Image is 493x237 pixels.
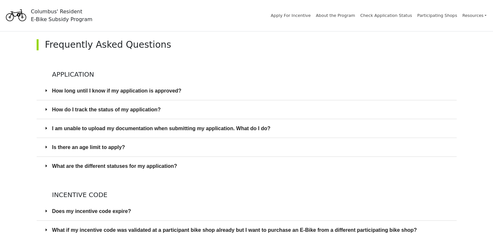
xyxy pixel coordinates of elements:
span: caret-right [44,164,48,168]
div: How long until I know if my application is approved? [37,81,457,100]
span: caret-right [44,228,48,232]
a: Participating Shops [417,13,457,18]
h3: Frequently Asked Questions [45,39,450,50]
div: Columbus' Resident E-Bike Subsidy Program [31,8,92,23]
a: Resources [462,10,487,21]
span: caret-right [44,126,48,130]
div: I am unable to upload my documentation when submitting my application. What do I do? [37,119,457,138]
div: Does my incentive code expire? [37,202,457,220]
div: Is there an age limit to apply? [37,138,457,156]
a: Apply For Incentive [271,13,311,18]
div: What are the different statuses for my application? [37,157,457,175]
div: How do I track the status of my application? [37,100,457,119]
a: Check Application Status [360,13,412,18]
span: Does my incentive code expire? [52,207,449,215]
span: caret-right [44,209,48,213]
span: caret-right [44,145,48,149]
span: What are the different statuses for my application? [52,162,449,170]
span: caret-right [44,89,48,93]
a: About the Program [316,13,355,18]
span: I am unable to upload my documentation when submitting my application. What do I do? [52,124,449,132]
h5: Application [37,55,457,78]
span: How do I track the status of my application? [52,106,449,114]
span: What if my incentive code was validated at a participant bike shop already but I want to purchase... [52,226,449,234]
span: caret-right [44,107,48,111]
a: Columbus' ResidentE-Bike Subsidy Program [4,11,92,19]
span: How long until I know if my application is approved? [52,87,449,95]
img: Program logo [4,4,28,27]
h5: Incentive Code [37,191,457,199]
span: Is there an age limit to apply? [52,143,449,151]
